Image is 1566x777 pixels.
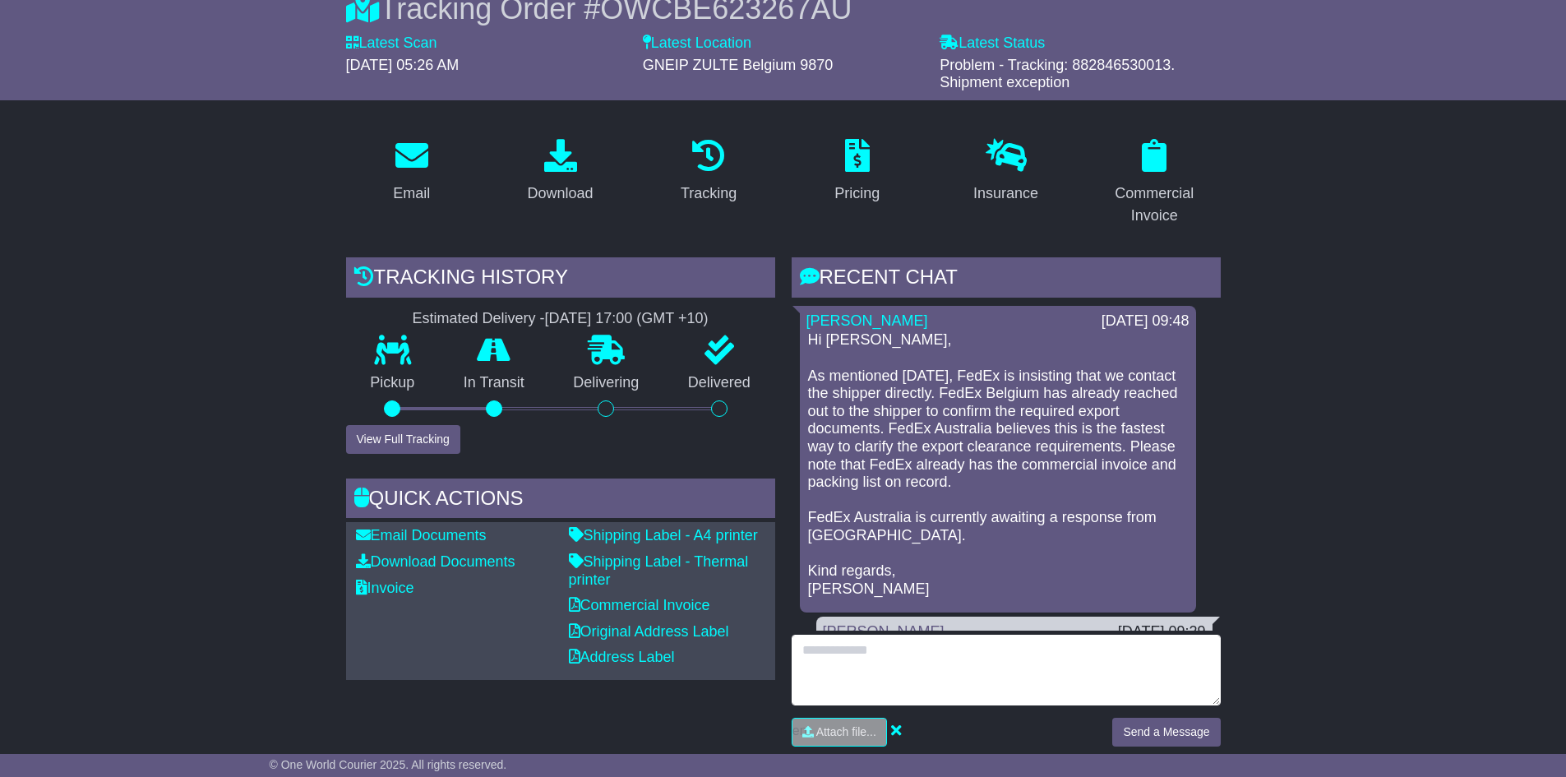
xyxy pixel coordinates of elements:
[792,257,1221,302] div: RECENT CHAT
[356,527,487,543] a: Email Documents
[346,374,440,392] p: Pickup
[643,57,833,73] span: GNEIP ZULTE Belgium 9870
[346,425,460,454] button: View Full Tracking
[549,374,664,392] p: Delivering
[569,527,758,543] a: Shipping Label - A4 printer
[1099,183,1210,227] div: Commercial Invoice
[270,758,507,771] span: © One World Courier 2025. All rights reserved.
[393,183,430,205] div: Email
[346,57,460,73] span: [DATE] 05:26 AM
[681,183,737,205] div: Tracking
[545,310,709,328] div: [DATE] 17:00 (GMT +10)
[808,331,1188,598] p: Hi [PERSON_NAME], As mentioned [DATE], FedEx is insisting that we contact the shipper directly. F...
[356,580,414,596] a: Invoice
[806,312,928,329] a: [PERSON_NAME]
[356,553,515,570] a: Download Documents
[516,133,603,210] a: Download
[963,133,1049,210] a: Insurance
[346,479,775,523] div: Quick Actions
[940,35,1045,53] label: Latest Status
[346,257,775,302] div: Tracking history
[569,623,729,640] a: Original Address Label
[1102,312,1190,331] div: [DATE] 09:48
[824,133,890,210] a: Pricing
[1088,133,1221,233] a: Commercial Invoice
[940,57,1175,91] span: Problem - Tracking: 882846530013. Shipment exception
[569,597,710,613] a: Commercial Invoice
[670,133,747,210] a: Tracking
[569,553,749,588] a: Shipping Label - Thermal printer
[439,374,549,392] p: In Transit
[643,35,751,53] label: Latest Location
[569,649,675,665] a: Address Label
[823,623,945,640] a: [PERSON_NAME]
[1118,623,1206,641] div: [DATE] 09:29
[346,310,775,328] div: Estimated Delivery -
[527,183,593,205] div: Download
[973,183,1038,205] div: Insurance
[346,35,437,53] label: Latest Scan
[382,133,441,210] a: Email
[1112,718,1220,747] button: Send a Message
[663,374,775,392] p: Delivered
[834,183,880,205] div: Pricing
